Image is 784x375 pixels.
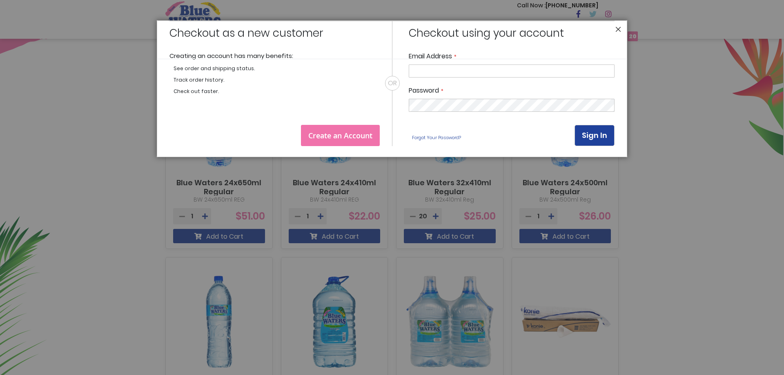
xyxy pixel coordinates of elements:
[575,125,615,146] button: Sign In
[582,130,607,140] span: Sign In
[409,86,439,95] span: Password
[174,65,380,72] li: See order and shipping status.
[308,131,372,140] span: Create an Account
[301,125,380,146] a: Create an Account
[409,131,464,144] a: Forgot Your Password?
[412,134,461,141] span: Forgot Your Password?
[174,88,380,95] li: Check out faster.
[174,76,380,84] li: Track order history.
